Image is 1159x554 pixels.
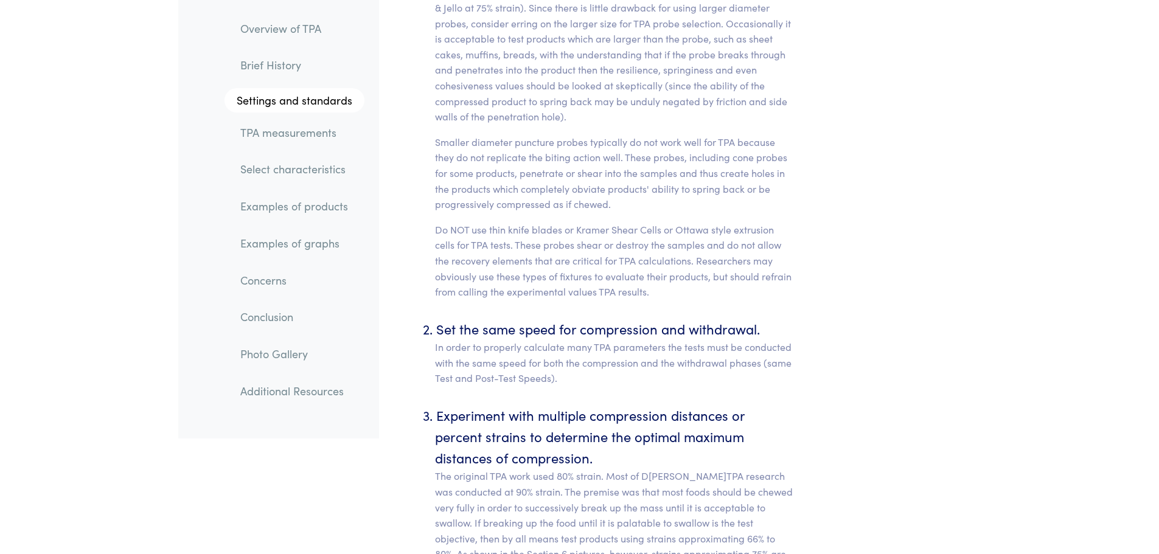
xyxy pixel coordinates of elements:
a: TPA measurements [231,119,364,147]
a: Additional Resources [231,377,364,405]
a: Photo Gallery [231,340,364,368]
a: Brief History [231,52,364,80]
a: Select characteristics [231,156,364,184]
p: Smaller diameter puncture probes typically do not work well for TPA because they do not replicate... [435,134,795,212]
a: Concerns [231,266,364,294]
a: Conclusion [231,303,364,331]
a: Settings and standards [224,88,364,113]
p: In order to properly calculate many TPA parameters the tests must be conducted with the same spee... [435,339,795,386]
p: Do NOT use thin knife blades or Kramer Shear Cells or Ottawa style extrusion cells for TPA tests.... [435,222,795,300]
li: Set the same speed for compression and withdrawal. [435,318,795,386]
a: Examples of products [231,193,364,221]
a: Examples of graphs [231,229,364,257]
a: Overview of TPA [231,15,364,43]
